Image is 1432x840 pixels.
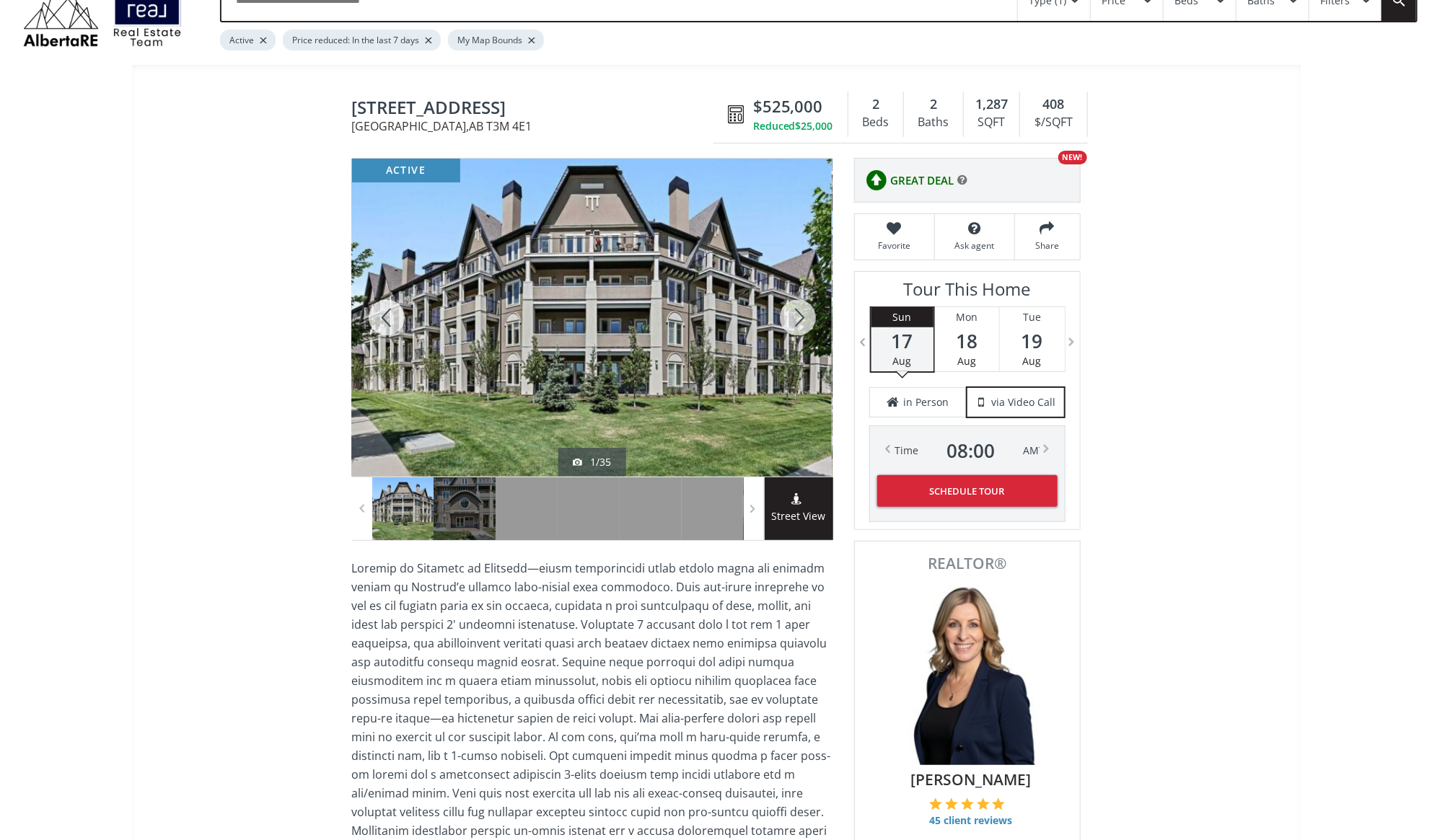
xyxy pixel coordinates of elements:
button: Schedule Tour [877,475,1058,507]
h3: Tour This Home [869,279,1066,306]
div: Time AM [895,441,1040,461]
img: rating icon [862,166,891,195]
div: My Map Bounds [448,30,544,50]
div: 2 [911,95,956,114]
img: 2 of 5 stars [945,797,958,810]
span: Favorite [862,239,927,252]
span: 19 [1000,331,1065,351]
span: Street View [765,508,833,525]
div: NEW! [1058,151,1087,164]
span: [PERSON_NAME] [878,769,1064,790]
span: 45 client reviews [929,813,1012,828]
span: Aug [1023,354,1042,368]
span: GREAT DEAL [891,173,954,188]
div: Beds [856,112,896,133]
img: 5 of 5 stars [992,797,1005,810]
span: Share [1022,239,1073,252]
img: Photo of Julie Clark [895,578,1040,765]
div: active [352,159,460,182]
span: 08 : 00 [947,441,996,461]
span: [GEOGRAPHIC_DATA] , AB T3M 4E1 [352,120,721,132]
span: in Person [903,395,949,410]
div: Tue [1000,307,1065,327]
span: 17 [871,331,934,351]
div: Reduced [753,119,833,133]
div: Active [220,30,276,50]
div: Baths [911,112,956,133]
img: 4 of 5 stars [977,797,990,810]
div: Mon [935,307,999,327]
span: 140 Mahogany Street SE #415 [352,98,721,120]
div: $/SQFT [1027,112,1079,133]
span: 18 [935,331,999,351]
div: Price reduced: In the last 7 days [283,30,441,50]
div: Sun [871,307,934,327]
img: 1 of 5 stars [929,797,942,810]
span: Ask agent [942,239,1007,252]
div: 2 [856,95,896,114]
div: 408 [1027,95,1079,114]
div: SQFT [971,112,1012,133]
span: 1,287 [975,95,1008,114]
span: REALTOR® [871,556,1064,571]
span: Aug [893,354,912,368]
div: 1/35 [573,455,612,469]
span: $25,000 [796,119,833,133]
div: 140 Mahogany Street SE #415 Calgary, AB T3M 4E1 - Photo 1 of 35 [351,159,832,477]
span: via Video Call [992,395,1056,410]
span: $525,000 [753,95,823,118]
img: 3 of 5 stars [961,797,974,810]
span: Aug [957,354,976,368]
